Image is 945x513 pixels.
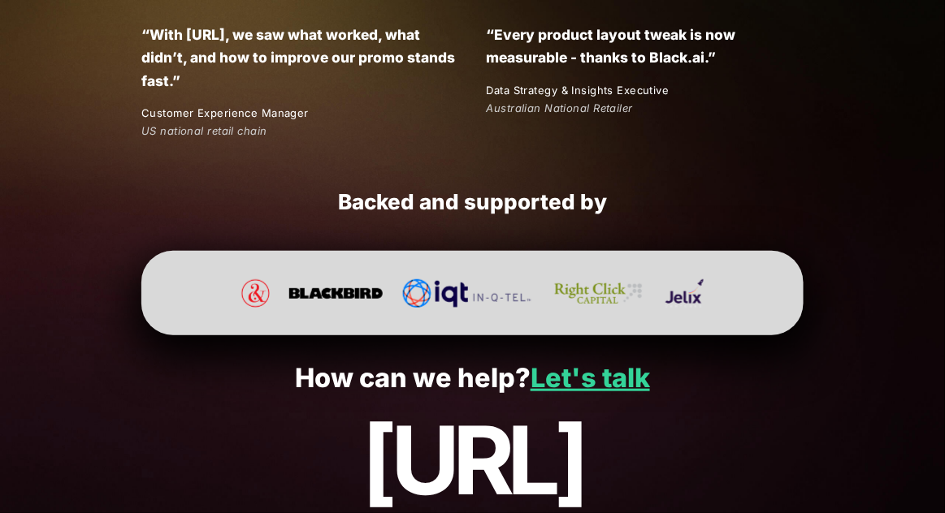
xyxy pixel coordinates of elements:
a: Let's talk [531,362,650,394]
img: Right Click Capital Website [551,279,646,308]
img: Pan Effect Website [241,279,270,308]
em: Australian National Retailer [487,101,633,114]
p: Customer Experience Manager [141,105,458,122]
em: US national retail chain [141,124,267,137]
img: Blackbird Ventures Website [289,279,384,308]
p: Data Strategy & Insights Executive [487,82,804,99]
h2: Backed and supported by [141,189,804,216]
p: “With [URL], we saw what worked, what didn’t, and how to improve our promo stands fast.” [141,24,458,92]
img: Jelix Ventures Website [665,279,703,308]
p: How can we help? [35,364,909,394]
img: In-Q-Tel (IQT) [402,279,531,308]
p: “Every product layout tweak is now measurable - thanks to Black.ai.” [487,24,804,69]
